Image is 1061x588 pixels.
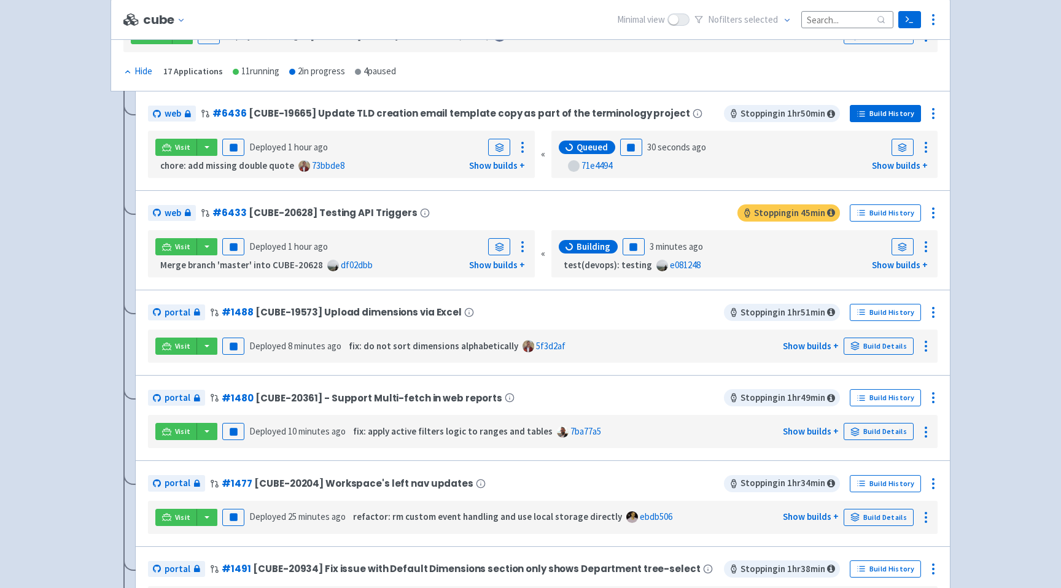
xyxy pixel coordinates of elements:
[212,206,246,219] a: #6433
[222,509,244,526] button: Pause
[844,509,914,526] a: Build Details
[165,107,181,121] span: web
[123,64,154,79] button: Hide
[541,131,545,178] div: «
[165,306,190,320] span: portal
[222,562,251,575] a: #1491
[175,242,191,252] span: Visit
[163,64,223,79] div: 17 Applications
[148,304,205,321] a: portal
[850,105,921,122] a: Build History
[222,338,244,355] button: Pause
[850,304,921,321] a: Build History
[255,307,462,317] span: [CUBE-19573] Upload dimensions via Excel
[353,425,553,437] strong: fix: apply active filters logic to ranges and tables
[872,160,928,171] a: Show builds +
[469,160,525,171] a: Show builds +
[249,340,341,352] span: Deployed
[288,141,328,153] time: 1 hour ago
[148,106,196,122] a: web
[617,13,665,27] span: Minimal view
[844,338,914,355] a: Build Details
[165,476,190,490] span: portal
[844,423,914,440] a: Build Details
[623,238,645,255] button: Pause
[355,64,396,79] div: 4 paused
[288,340,341,352] time: 8 minutes ago
[850,560,921,578] a: Build History
[577,241,610,253] span: Building
[165,206,181,220] span: web
[155,509,197,526] a: Visit
[155,139,197,156] a: Visit
[222,139,244,156] button: Pause
[670,259,701,271] a: e081248
[222,306,253,319] a: #1488
[249,141,328,153] span: Deployed
[312,160,344,171] a: 73bbde8
[737,204,840,222] span: Stopping in 45 min
[222,477,252,490] a: #1477
[850,389,921,406] a: Build History
[249,207,417,218] span: [CUBE-20628] Testing API Triggers
[469,259,525,271] a: Show builds +
[744,14,778,25] span: selected
[155,423,197,440] a: Visit
[640,511,672,522] a: ebdb506
[341,259,373,271] a: df02dbb
[254,478,473,489] span: [CUBE-20204] Workspace's left nav updates
[349,340,518,352] strong: fix: do not sort dimensions alphabetically
[850,475,921,492] a: Build History
[155,238,197,255] a: Visit
[148,390,205,406] a: portal
[222,238,244,255] button: Pause
[536,340,565,352] a: 5f3d2af
[222,392,253,404] a: #1480
[249,425,346,437] span: Deployed
[165,391,190,405] span: portal
[801,11,893,28] input: Search...
[148,561,205,578] a: portal
[724,560,840,578] span: Stopping in 1 hr 38 min
[165,562,190,576] span: portal
[288,241,328,252] time: 1 hour ago
[708,13,778,27] span: No filter s
[288,425,346,437] time: 10 minutes ago
[647,141,706,153] time: 30 seconds ago
[253,563,700,574] span: [CUBE-20934] Fix issue with Default Dimensions section only shows Department tree-select
[353,511,622,522] strong: refactor: rm custom event handling and use local storage directly
[255,393,502,403] span: [CUBE-20361] - Support Multi-fetch in web reports
[160,259,323,271] strong: Merge branch 'master' into CUBE-20628
[724,389,840,406] span: Stopping in 1 hr 49 min
[783,511,839,522] a: Show builds +
[724,304,840,321] span: Stopping in 1 hr 51 min
[570,425,601,437] a: 7ba77a5
[212,107,246,120] a: #6436
[650,241,703,252] time: 3 minutes ago
[155,338,197,355] a: Visit
[783,425,839,437] a: Show builds +
[148,205,196,222] a: web
[850,204,921,222] a: Build History
[123,64,152,79] div: Hide
[175,142,191,152] span: Visit
[160,160,294,171] strong: chore: add missing double quote
[724,475,840,492] span: Stopping in 1 hr 34 min
[288,511,346,522] time: 25 minutes ago
[783,340,839,352] a: Show builds +
[175,513,191,522] span: Visit
[581,160,612,171] a: 71e4494
[148,475,205,492] a: portal
[249,511,346,522] span: Deployed
[541,230,545,277] div: «
[724,105,840,122] span: Stopping in 1 hr 50 min
[249,108,690,118] span: [CUBE-19665] Update TLD creation email template copy as part of the terminology project
[289,64,345,79] div: 2 in progress
[222,423,244,440] button: Pause
[175,341,191,351] span: Visit
[577,141,608,153] span: Queued
[175,427,191,436] span: Visit
[872,259,928,271] a: Show builds +
[898,11,921,28] a: Terminal
[249,241,328,252] span: Deployed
